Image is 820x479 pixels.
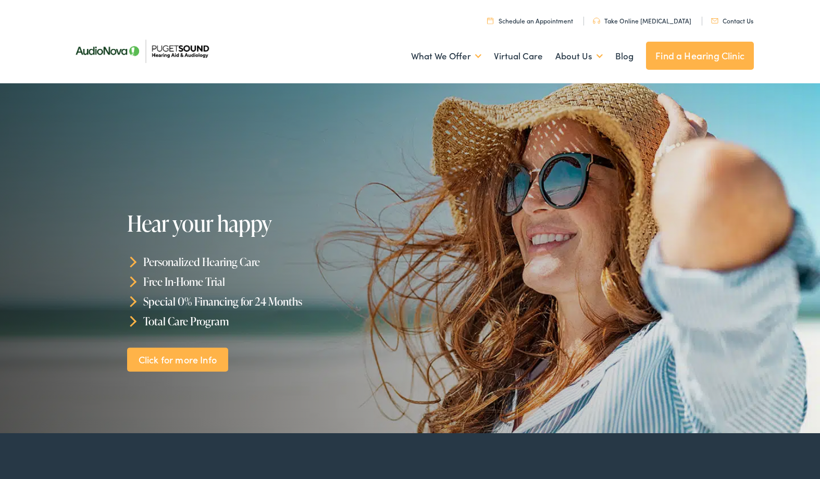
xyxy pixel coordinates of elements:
img: utility icon [593,18,600,24]
li: Personalized Hearing Care [127,252,414,272]
img: utility icon [711,18,718,23]
a: Virtual Care [494,37,543,75]
a: Take Online [MEDICAL_DATA] [593,16,691,25]
a: Contact Us [711,16,753,25]
img: utility icon [487,17,493,24]
a: Click for more Info [127,347,228,372]
a: About Us [555,37,603,75]
li: Total Care Program [127,311,414,331]
a: Find a Hearing Clinic [646,42,754,70]
h1: Hear your happy [127,211,414,235]
a: Schedule an Appointment [487,16,573,25]
a: What We Offer [411,37,481,75]
li: Special 0% Financing for 24 Months [127,292,414,311]
a: Blog [615,37,633,75]
li: Free In-Home Trial [127,272,414,292]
